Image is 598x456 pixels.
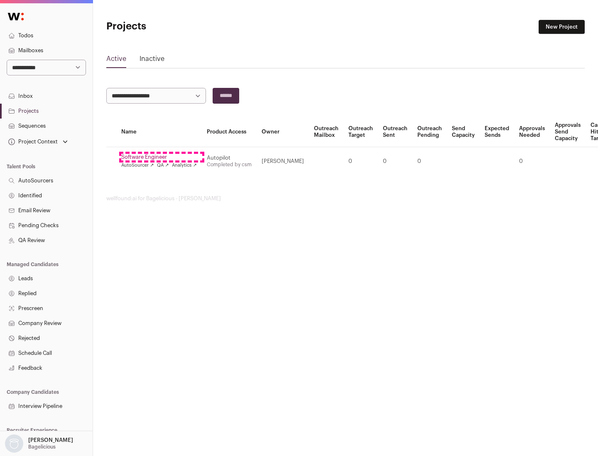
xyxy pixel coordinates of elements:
[106,54,126,67] a: Active
[257,147,309,176] td: [PERSON_NAME]
[7,136,69,148] button: Open dropdown
[172,162,196,169] a: Analytics ↗
[550,117,586,147] th: Approvals Send Capacity
[257,117,309,147] th: Owner
[28,444,56,450] p: Bagelicious
[539,20,585,34] a: New Project
[343,117,378,147] th: Outreach Target
[514,147,550,176] td: 0
[207,155,252,161] div: Autopilot
[207,162,252,167] a: Completed by csm
[480,117,514,147] th: Expected Sends
[106,20,266,33] h1: Projects
[28,437,73,444] p: [PERSON_NAME]
[121,162,154,169] a: AutoSourcer ↗
[447,117,480,147] th: Send Capacity
[3,8,28,25] img: Wellfound
[157,162,169,169] a: QA ↗
[343,147,378,176] td: 0
[5,434,23,453] img: nopic.png
[202,117,257,147] th: Product Access
[140,54,164,67] a: Inactive
[378,117,412,147] th: Outreach Sent
[121,154,197,160] a: Software Engineer
[3,434,75,453] button: Open dropdown
[378,147,412,176] td: 0
[116,117,202,147] th: Name
[7,138,58,145] div: Project Context
[412,117,447,147] th: Outreach Pending
[514,117,550,147] th: Approvals Needed
[106,195,585,202] footer: wellfound:ai for Bagelicious - [PERSON_NAME]
[309,117,343,147] th: Outreach Mailbox
[412,147,447,176] td: 0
